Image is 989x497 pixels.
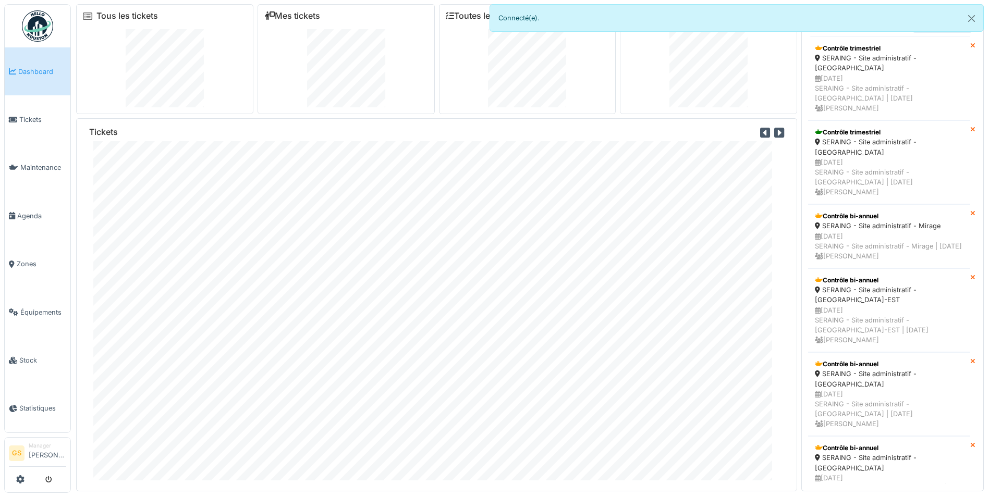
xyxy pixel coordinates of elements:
a: GS Manager[PERSON_NAME] [9,442,66,467]
a: Tickets [5,95,70,143]
div: Contrôle bi-annuel [815,359,963,369]
a: Stock [5,336,70,384]
div: SERAING - Site administratif - [GEOGRAPHIC_DATA] [815,369,963,389]
a: Tous les tickets [96,11,158,21]
button: Close [960,5,983,32]
h6: Tickets [89,127,118,137]
div: Manager [29,442,66,450]
div: [DATE] SERAING - Site administratif - [GEOGRAPHIC_DATA] | [DATE] [PERSON_NAME] [815,157,963,197]
span: Dashboard [18,67,66,77]
a: Maintenance [5,144,70,192]
div: SERAING - Site administratif - [GEOGRAPHIC_DATA]-EST [815,285,963,305]
span: Équipements [20,307,66,317]
span: Stock [19,355,66,365]
div: Connecté(e). [490,4,984,32]
span: Statistiques [19,403,66,413]
a: Équipements [5,288,70,336]
div: [DATE] SERAING - Site administratif - [GEOGRAPHIC_DATA] | [DATE] [PERSON_NAME] [815,389,963,429]
a: Agenda [5,192,70,240]
a: Dashboard [5,47,70,95]
div: [DATE] SERAING - Site administratif - Mirage | [DATE] [PERSON_NAME] [815,231,963,262]
div: SERAING - Site administratif - [GEOGRAPHIC_DATA] [815,53,963,73]
li: GS [9,445,25,461]
span: Agenda [17,211,66,221]
a: Contrôle bi-annuel SERAING - Site administratif - [GEOGRAPHIC_DATA] [DATE]SERAING - Site administ... [808,352,970,436]
a: Contrôle bi-annuel SERAING - Site administratif - Mirage [DATE]SERAING - Site administratif - Mir... [808,204,970,268]
span: Tickets [19,115,66,125]
a: Mes tickets [264,11,320,21]
a: Statistiques [5,384,70,432]
div: SERAING - Site administratif - [GEOGRAPHIC_DATA] [815,453,963,473]
div: Contrôle trimestriel [815,128,963,137]
img: Badge_color-CXgf-gQk.svg [22,10,53,42]
li: [PERSON_NAME] [29,442,66,464]
div: [DATE] SERAING - Site administratif - [GEOGRAPHIC_DATA]-EST | [DATE] [PERSON_NAME] [815,305,963,345]
a: Contrôle trimestriel SERAING - Site administratif - [GEOGRAPHIC_DATA] [DATE]SERAING - Site admini... [808,120,970,204]
a: Contrôle bi-annuel SERAING - Site administratif - [GEOGRAPHIC_DATA]-EST [DATE]SERAING - Site admi... [808,268,970,352]
div: SERAING - Site administratif - [GEOGRAPHIC_DATA] [815,137,963,157]
div: Contrôle bi-annuel [815,443,963,453]
a: Toutes les tâches [446,11,523,21]
span: Maintenance [20,163,66,172]
a: Zones [5,240,70,288]
span: Zones [17,259,66,269]
div: [DATE] SERAING - Site administratif - [GEOGRAPHIC_DATA] | [DATE] [PERSON_NAME] [815,73,963,114]
div: Contrôle bi-annuel [815,276,963,285]
a: Contrôle trimestriel SERAING - Site administratif - [GEOGRAPHIC_DATA] [DATE]SERAING - Site admini... [808,36,970,120]
div: SERAING - Site administratif - Mirage [815,221,963,231]
div: Contrôle trimestriel [815,44,963,53]
div: Contrôle bi-annuel [815,212,963,221]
